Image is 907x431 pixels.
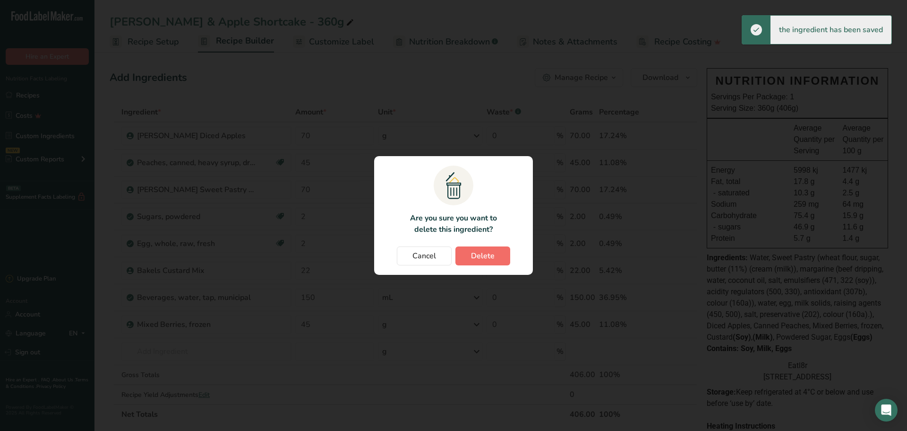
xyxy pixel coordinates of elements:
button: Delete [455,246,510,265]
span: Delete [471,250,495,262]
p: Are you sure you want to delete this ingredient? [404,212,502,235]
button: Cancel [397,246,452,265]
span: Cancel [412,250,436,262]
div: Open Intercom Messenger [875,399,898,422]
div: the ingredient has been saved [770,16,891,44]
